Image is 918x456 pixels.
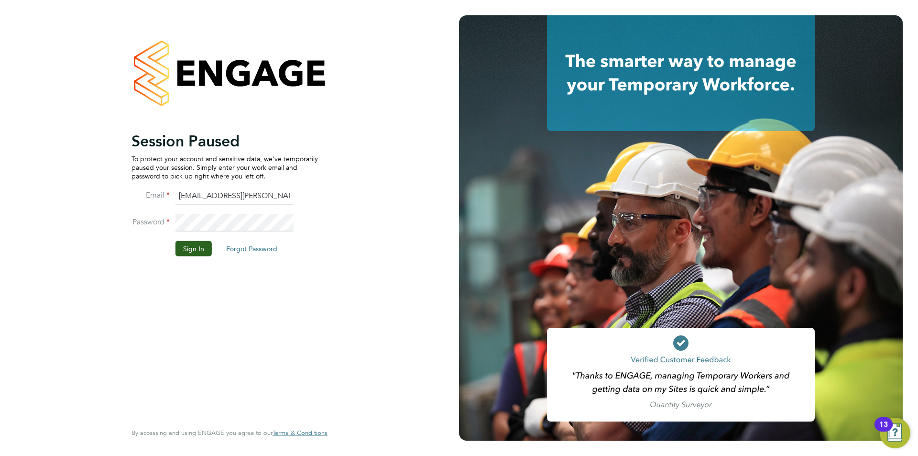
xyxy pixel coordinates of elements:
label: Password [131,217,170,227]
span: Terms & Conditions [273,429,328,437]
h2: Session Paused [131,131,318,150]
span: By accessing and using ENGAGE you agree to our [131,429,328,437]
label: Email [131,190,170,200]
a: Terms & Conditions [273,429,328,437]
p: To protect your account and sensitive data, we've temporarily paused your session. Simply enter y... [131,154,318,180]
button: Open Resource Center, 13 new notifications [880,418,910,448]
div: 13 [879,424,888,437]
input: Enter your work email... [175,188,294,205]
button: Sign In [175,241,212,256]
button: Forgot Password [219,241,285,256]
